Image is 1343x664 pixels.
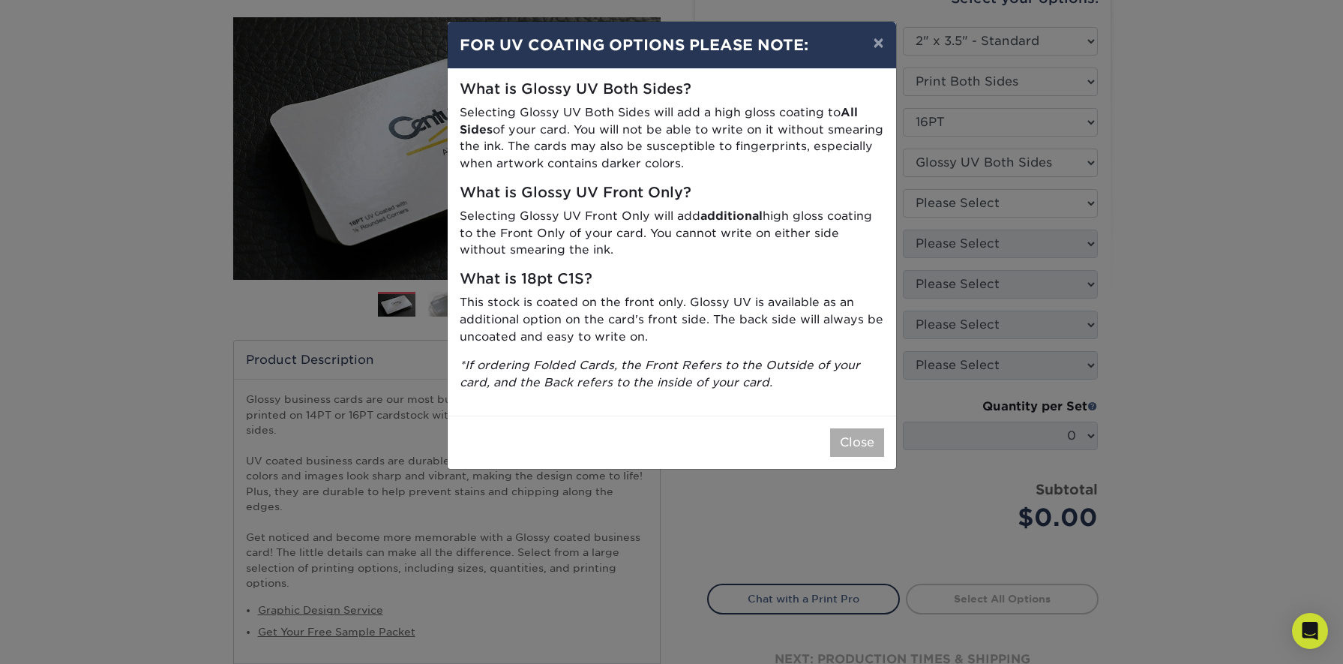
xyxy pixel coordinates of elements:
div: Open Intercom Messenger [1292,613,1328,649]
button: × [861,22,895,64]
h5: What is 18pt C1S? [460,271,884,288]
h5: What is Glossy UV Both Sides? [460,81,884,98]
button: Close [830,428,884,457]
strong: All Sides [460,105,858,137]
h5: What is Glossy UV Front Only? [460,185,884,202]
h4: FOR UV COATING OPTIONS PLEASE NOTE: [460,34,884,56]
p: Selecting Glossy UV Both Sides will add a high gloss coating to of your card. You will not be abl... [460,104,884,173]
i: *If ordering Folded Cards, the Front Refers to the Outside of your card, and the Back refers to t... [460,358,860,389]
p: Selecting Glossy UV Front Only will add high gloss coating to the Front Only of your card. You ca... [460,208,884,259]
p: This stock is coated on the front only. Glossy UV is available as an additional option on the car... [460,294,884,345]
strong: additional [700,209,763,223]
